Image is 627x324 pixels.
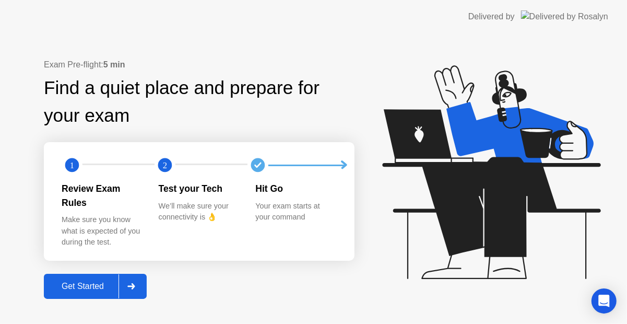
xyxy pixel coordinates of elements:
[44,274,147,299] button: Get Started
[62,182,142,210] div: Review Exam Rules
[62,214,142,248] div: Make sure you know what is expected of you during the test.
[163,160,167,170] text: 2
[47,282,119,291] div: Get Started
[159,182,239,195] div: Test your Tech
[159,201,239,223] div: We’ll make sure your connectivity is 👌
[591,288,617,314] div: Open Intercom Messenger
[70,160,74,170] text: 1
[103,60,125,69] b: 5 min
[468,10,515,23] div: Delivered by
[255,182,336,195] div: Hit Go
[521,10,608,22] img: Delivered by Rosalyn
[44,74,354,130] div: Find a quiet place and prepare for your exam
[255,201,336,223] div: Your exam starts at your command
[44,59,354,71] div: Exam Pre-flight:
